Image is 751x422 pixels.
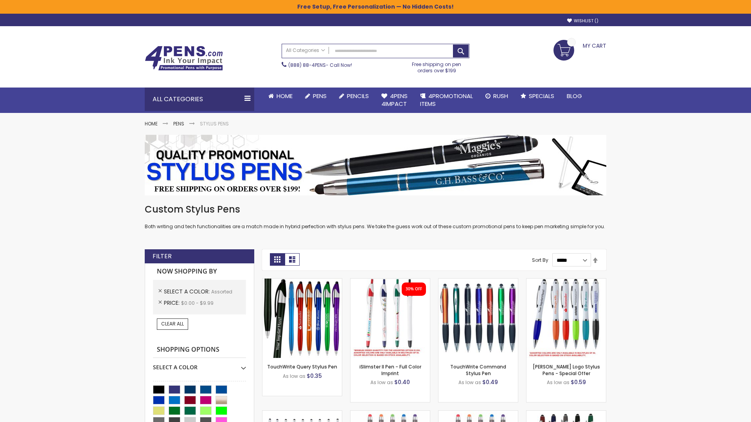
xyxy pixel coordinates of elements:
[283,373,305,379] span: As low as
[406,286,422,292] div: 30% OFF
[262,278,342,285] a: TouchWrite Query Stylus Pen-Assorted
[145,135,606,195] img: Stylus Pens
[153,358,246,371] div: Select A Color
[571,378,586,386] span: $0.59
[533,363,600,376] a: [PERSON_NAME] Logo Stylus Pens - Special Offer
[286,47,325,54] span: All Categories
[359,363,421,376] a: iSlimster II Pen - Full Color Imprint
[567,18,598,24] a: Wishlist
[479,88,514,105] a: Rush
[211,288,232,295] span: Assorted
[173,120,184,127] a: Pens
[288,62,352,68] span: - Call Now!
[157,318,188,329] a: Clear All
[567,92,582,100] span: Blog
[450,363,506,376] a: TouchWrite Command Stylus Pen
[145,120,158,127] a: Home
[404,58,470,74] div: Free shipping on pen orders over $199
[145,203,606,216] h1: Custom Stylus Pens
[375,88,414,113] a: 4Pens4impact
[161,320,184,327] span: Clear All
[438,410,518,417] a: Islander Softy Gel with Stylus - ColorJet Imprint-Assorted
[493,92,508,100] span: Rush
[381,92,408,108] span: 4Pens 4impact
[267,363,337,370] a: TouchWrite Query Stylus Pen
[313,92,327,100] span: Pens
[394,378,410,386] span: $0.40
[299,88,333,105] a: Pens
[414,88,479,113] a: 4PROMOTIONALITEMS
[438,278,518,285] a: TouchWrite Command Stylus Pen-Assorted
[526,278,606,285] a: Kimberly Logo Stylus Pens-Assorted
[350,278,430,285] a: iSlimster II - Full Color-Assorted
[164,288,211,295] span: Select A Color
[181,300,214,306] span: $0.00 - $9.99
[153,263,246,280] strong: Now Shopping by
[270,253,285,266] strong: Grid
[370,379,393,386] span: As low as
[547,379,570,386] span: As low as
[277,92,293,100] span: Home
[333,88,375,105] a: Pencils
[164,299,181,307] span: Price
[458,379,481,386] span: As low as
[526,279,606,358] img: Kimberly Logo Stylus Pens-Assorted
[532,257,548,263] label: Sort By
[307,372,322,380] span: $0.35
[200,120,229,127] strong: Stylus Pens
[529,92,554,100] span: Specials
[262,279,342,358] img: TouchWrite Query Stylus Pen-Assorted
[350,279,430,358] img: iSlimster II - Full Color-Assorted
[145,203,606,230] div: Both writing and tech functionalities are a match made in hybrid perfection with stylus pens. We ...
[438,279,518,358] img: TouchWrite Command Stylus Pen-Assorted
[482,378,498,386] span: $0.49
[153,252,172,261] strong: Filter
[282,44,329,57] a: All Categories
[262,410,342,417] a: Stiletto Advertising Stylus Pens-Assorted
[288,62,326,68] a: (888) 88-4PENS
[561,88,588,105] a: Blog
[153,342,246,358] strong: Shopping Options
[145,46,223,71] img: 4Pens Custom Pens and Promotional Products
[526,410,606,417] a: Custom Soft Touch® Metal Pens with Stylus-Assorted
[262,88,299,105] a: Home
[514,88,561,105] a: Specials
[347,92,369,100] span: Pencils
[145,88,254,111] div: All Categories
[350,410,430,417] a: Islander Softy Gel Pen with Stylus-Assorted
[420,92,473,108] span: 4PROMOTIONAL ITEMS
